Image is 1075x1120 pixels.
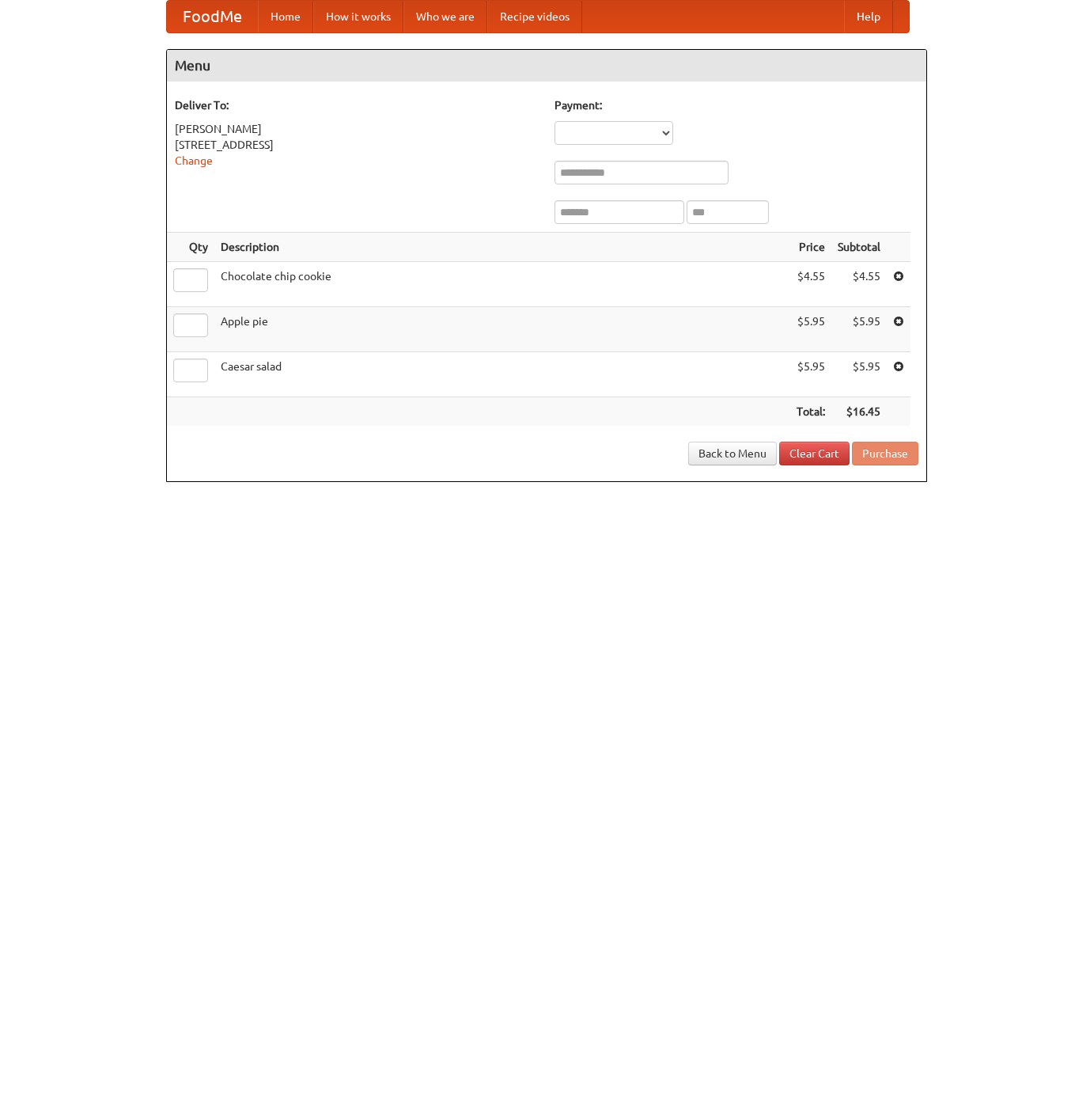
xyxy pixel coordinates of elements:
[167,50,926,82] h4: Menu
[403,1,487,32] a: Who we are
[214,352,790,397] td: Caesar salad
[175,97,539,113] h5: Deliver To:
[175,137,539,153] div: [STREET_ADDRESS]
[790,233,831,262] th: Price
[790,307,831,352] td: $5.95
[831,262,887,307] td: $4.55
[844,1,893,32] a: Help
[555,97,918,113] h5: Payment:
[167,233,214,262] th: Qty
[214,262,790,307] td: Chocolate chip cookie
[790,397,831,427] th: Total:
[831,233,887,262] th: Subtotal
[688,442,777,465] a: Back to Menu
[214,307,790,352] td: Apple pie
[175,121,539,137] div: [PERSON_NAME]
[175,154,213,167] a: Change
[831,397,887,427] th: $16.45
[852,442,918,465] button: Purchase
[779,442,850,465] a: Clear Cart
[831,307,887,352] td: $5.95
[487,1,582,32] a: Recipe videos
[167,1,258,32] a: FoodMe
[790,262,831,307] td: $4.55
[831,352,887,397] td: $5.95
[790,352,831,397] td: $5.95
[258,1,313,32] a: Home
[313,1,403,32] a: How it works
[214,233,790,262] th: Description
